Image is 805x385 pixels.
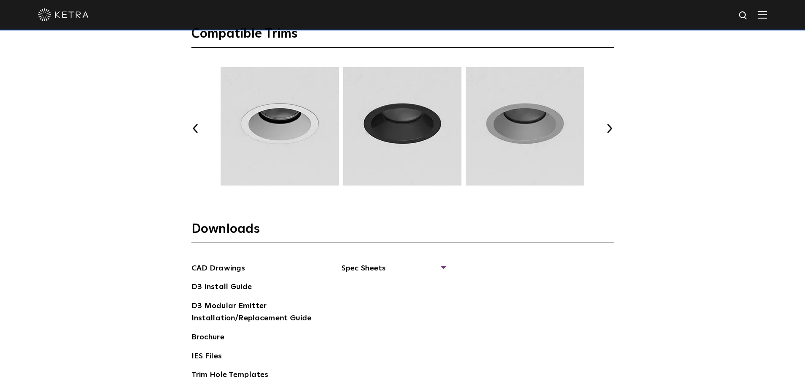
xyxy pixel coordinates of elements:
[191,350,222,364] a: IES Files
[191,124,200,133] button: Previous
[738,11,749,21] img: search icon
[342,67,463,186] img: TRM007.webp
[606,124,614,133] button: Next
[191,26,614,48] h3: Compatible Trims
[191,262,246,276] a: CAD Drawings
[191,281,252,295] a: D3 Install Guide
[341,262,445,281] span: Spec Sheets
[219,67,340,186] img: TRM005.webp
[191,221,614,243] h3: Downloads
[191,369,269,382] a: Trim Hole Templates
[38,8,89,21] img: ketra-logo-2019-white
[191,300,318,326] a: D3 Modular Emitter Installation/Replacement Guide
[191,331,224,345] a: Brochure
[758,11,767,19] img: Hamburger%20Nav.svg
[464,67,585,186] img: TRM008.webp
